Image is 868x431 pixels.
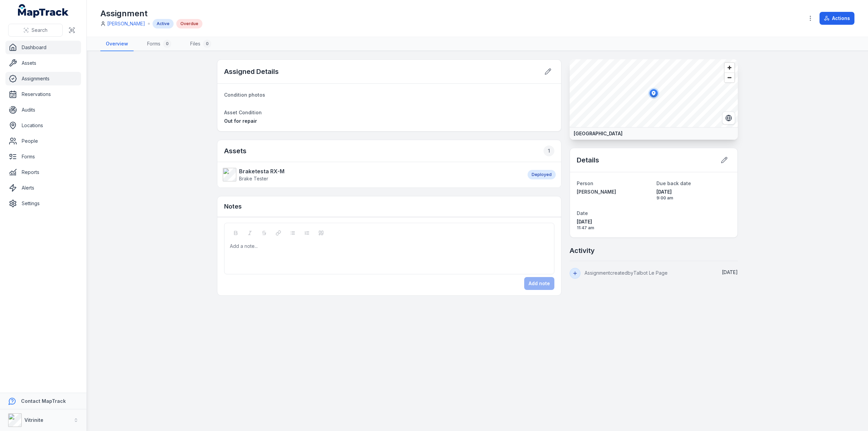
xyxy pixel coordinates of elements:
span: Condition photos [224,92,265,98]
a: Alerts [5,181,81,195]
span: Date [577,210,588,216]
span: Due back date [656,180,691,186]
a: Dashboard [5,41,81,54]
time: 14/07/2025, 9:00:00 am [656,189,731,201]
div: Overdue [176,19,202,28]
span: 11:47 am [577,225,651,231]
time: 03/07/2025, 11:47:54 am [722,269,738,275]
span: [DATE] [577,218,651,225]
a: People [5,134,81,148]
span: 9:00 am [656,195,731,201]
a: Locations [5,119,81,132]
a: Overview [100,37,134,51]
span: Asset Condition [224,110,262,115]
a: [PERSON_NAME] [107,20,145,27]
a: MapTrack [18,4,69,18]
span: Person [577,180,593,186]
h3: Notes [224,202,242,211]
a: Assignments [5,72,81,85]
h2: Assigned Details [224,67,279,76]
div: 0 [163,40,171,48]
button: Switch to Satellite View [722,112,735,124]
button: Actions [820,12,854,25]
div: 1 [544,145,554,156]
strong: Contact MapTrack [21,398,66,404]
span: Out for repair [224,118,257,124]
span: [DATE] [722,269,738,275]
span: Brake Tester [239,176,268,181]
strong: [GEOGRAPHIC_DATA] [574,130,623,137]
div: 0 [203,40,211,48]
a: Braketesta RX-MBrake Tester [223,167,521,182]
a: Assets [5,56,81,70]
div: Deployed [528,170,556,179]
strong: Vitrinite [24,417,43,423]
a: Reports [5,165,81,179]
button: Search [8,24,63,37]
canvas: Map [570,59,738,127]
strong: Braketesta RX-M [239,167,284,175]
button: Zoom in [725,63,734,73]
h2: Activity [570,246,595,255]
h2: Assets [224,145,554,156]
time: 03/07/2025, 11:47:54 am [577,218,651,231]
h2: Details [577,155,599,165]
a: Settings [5,197,81,210]
a: Audits [5,103,81,117]
span: Assignment created by Talbot Le Page [585,270,668,276]
div: Active [153,19,174,28]
a: Reservations [5,87,81,101]
span: [DATE] [656,189,731,195]
button: Zoom out [725,73,734,82]
span: Search [32,27,47,34]
a: Forms [5,150,81,163]
a: Files0 [185,37,217,51]
a: [PERSON_NAME] [577,189,651,195]
a: Forms0 [142,37,177,51]
h1: Assignment [100,8,202,19]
